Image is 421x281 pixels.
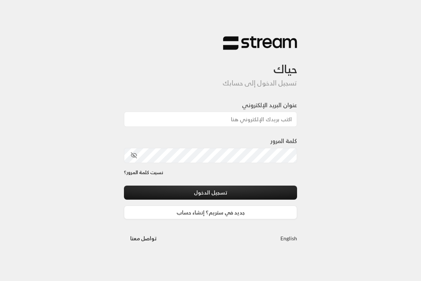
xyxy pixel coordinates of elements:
[242,101,297,109] label: عنوان البريد الإلكتروني
[124,50,297,76] h3: حياك
[124,112,297,127] input: اكتب بريدك الإلكتروني هنا
[124,169,163,176] a: نسيت كلمة المرور؟
[124,79,297,87] h5: تسجيل الدخول إلى حسابك
[124,231,163,245] button: تواصل معنا
[128,149,140,162] button: toggle password visibility
[124,186,297,199] button: تسجيل الدخول
[270,136,297,145] label: كلمة المرور
[280,231,297,245] a: English
[223,36,297,50] img: Stream Logo
[124,206,297,219] a: جديد في ستريم؟ إنشاء حساب
[124,234,163,243] a: تواصل معنا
